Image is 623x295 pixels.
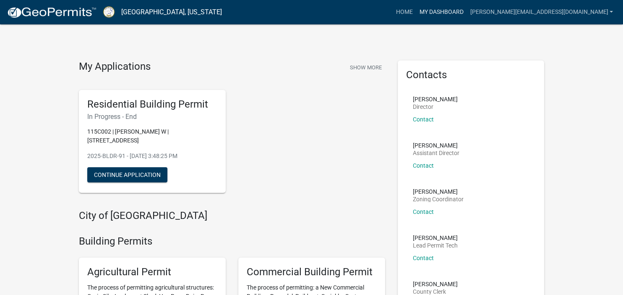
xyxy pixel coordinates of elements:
button: Show More [347,61,385,74]
a: Contact [413,208,434,215]
p: Zoning Coordinator [413,196,464,202]
p: Director [413,104,458,110]
p: [PERSON_NAME] [413,189,464,195]
a: Contact [413,162,434,169]
a: Contact [413,255,434,261]
p: [PERSON_NAME] [413,96,458,102]
h4: City of [GEOGRAPHIC_DATA] [79,210,385,222]
p: Lead Permit Tech [413,242,458,248]
p: 115C002 | [PERSON_NAME] W | [STREET_ADDRESS] [87,127,217,145]
p: [PERSON_NAME] [413,281,458,287]
p: 2025-BLDR-91 - [DATE] 3:48:25 PM [87,152,217,161]
a: My Dashboard [416,4,467,20]
p: [PERSON_NAME] [413,235,458,241]
h6: In Progress - End [87,113,217,121]
button: Continue Application [87,167,167,182]
a: Contact [413,116,434,123]
a: Home [392,4,416,20]
h5: Commercial Building Permit [247,266,377,278]
h5: Residential Building Permit [87,98,217,111]
a: [GEOGRAPHIC_DATA], [US_STATE] [121,5,222,19]
h4: Building Permits [79,235,385,248]
h4: My Applications [79,61,151,73]
h5: Contacts [406,69,536,81]
p: [PERSON_NAME] [413,142,459,148]
a: [PERSON_NAME][EMAIL_ADDRESS][DOMAIN_NAME] [467,4,616,20]
h5: Agricultural Permit [87,266,217,278]
img: Putnam County, Georgia [103,6,115,18]
p: County Clerk [413,289,458,295]
p: Assistant Director [413,150,459,156]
